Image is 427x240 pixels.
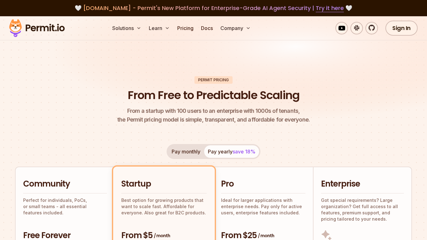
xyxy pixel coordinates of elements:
button: Learn [146,22,172,34]
span: From a startup with 100 users to an enterprise with 1000s of tenants, [117,107,310,115]
h2: Pro [221,178,305,190]
span: / month [154,232,170,239]
span: [DOMAIN_NAME] - Permit's New Platform for Enterprise-Grade AI Agent Security | [83,4,344,12]
a: Docs [198,22,215,34]
p: Best option for growing products that want to scale fast. Affordable for everyone. Also great for... [121,197,207,216]
p: Ideal for larger applications with enterprise needs. Pay only for active users, enterprise featur... [221,197,305,216]
button: Company [218,22,253,34]
img: Permit logo [6,17,68,39]
p: the Permit pricing model is simple, transparent, and affordable for everyone. [117,107,310,124]
p: Perfect for individuals, PoCs, or small teams - all essential features included. [23,197,107,216]
div: Permit Pricing [194,76,233,84]
p: Got special requirements? Large organization? Get full access to all features, premium support, a... [321,197,404,222]
button: Pay monthly [168,145,204,158]
h2: Community [23,178,107,190]
button: Solutions [110,22,144,34]
a: Sign In [385,21,418,36]
div: 🤍 🤍 [15,4,412,12]
h2: Startup [121,178,207,190]
span: / month [258,232,274,239]
a: Try it here [316,4,344,12]
a: Pricing [175,22,196,34]
h1: From Free to Predictable Scaling [128,87,299,103]
h2: Enterprise [321,178,404,190]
